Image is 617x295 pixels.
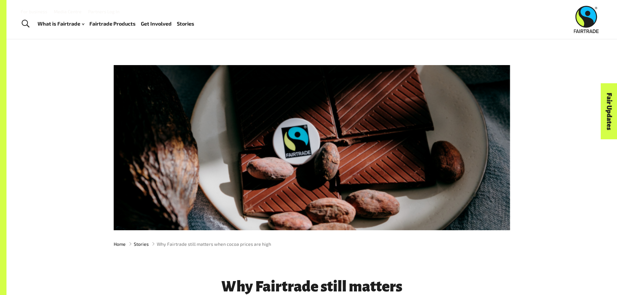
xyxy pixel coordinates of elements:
a: Media Centre [54,9,82,14]
a: Partners Log In [88,9,120,14]
a: Stories [177,19,194,28]
a: Stories [134,241,149,247]
a: Home [114,241,126,247]
span: Why Fairtrade still matters when cocoa prices are high [157,241,271,247]
a: Toggle Search [17,16,33,32]
a: Fairtrade Products [89,19,136,28]
img: Fairtrade Australia New Zealand logo [574,6,599,33]
a: For business [21,9,47,14]
a: What is Fairtrade [38,19,84,28]
a: Get Involved [141,19,172,28]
